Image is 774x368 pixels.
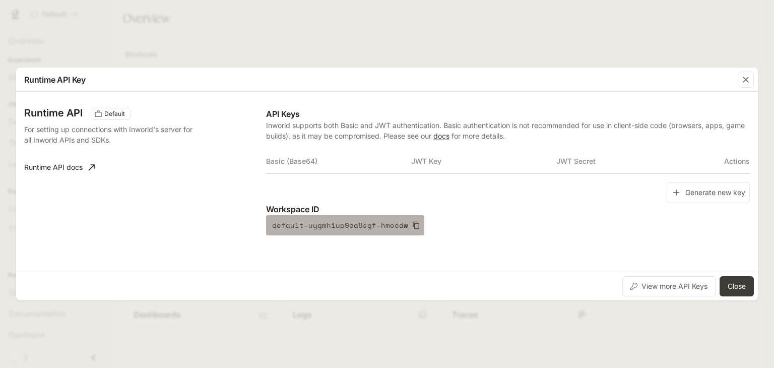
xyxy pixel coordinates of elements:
[266,108,750,120] p: API Keys
[266,215,424,235] button: default-uygmhiup9ea8sgf-hmocdw
[24,108,83,118] h3: Runtime API
[701,149,750,173] th: Actions
[556,149,701,173] th: JWT Secret
[24,74,86,86] p: Runtime API Key
[91,108,131,120] div: These keys will apply to your current workspace only
[667,182,750,204] button: Generate new key
[720,276,754,296] button: Close
[433,132,449,140] a: docs
[266,203,750,215] p: Workspace ID
[100,109,129,118] span: Default
[24,124,200,145] p: For setting up connections with Inworld's server for all Inworld APIs and SDKs.
[266,149,411,173] th: Basic (Base64)
[411,149,556,173] th: JWT Key
[20,157,99,177] a: Runtime API docs
[622,276,716,296] button: View more API Keys
[266,120,750,141] p: Inworld supports both Basic and JWT authentication. Basic authentication is not recommended for u...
